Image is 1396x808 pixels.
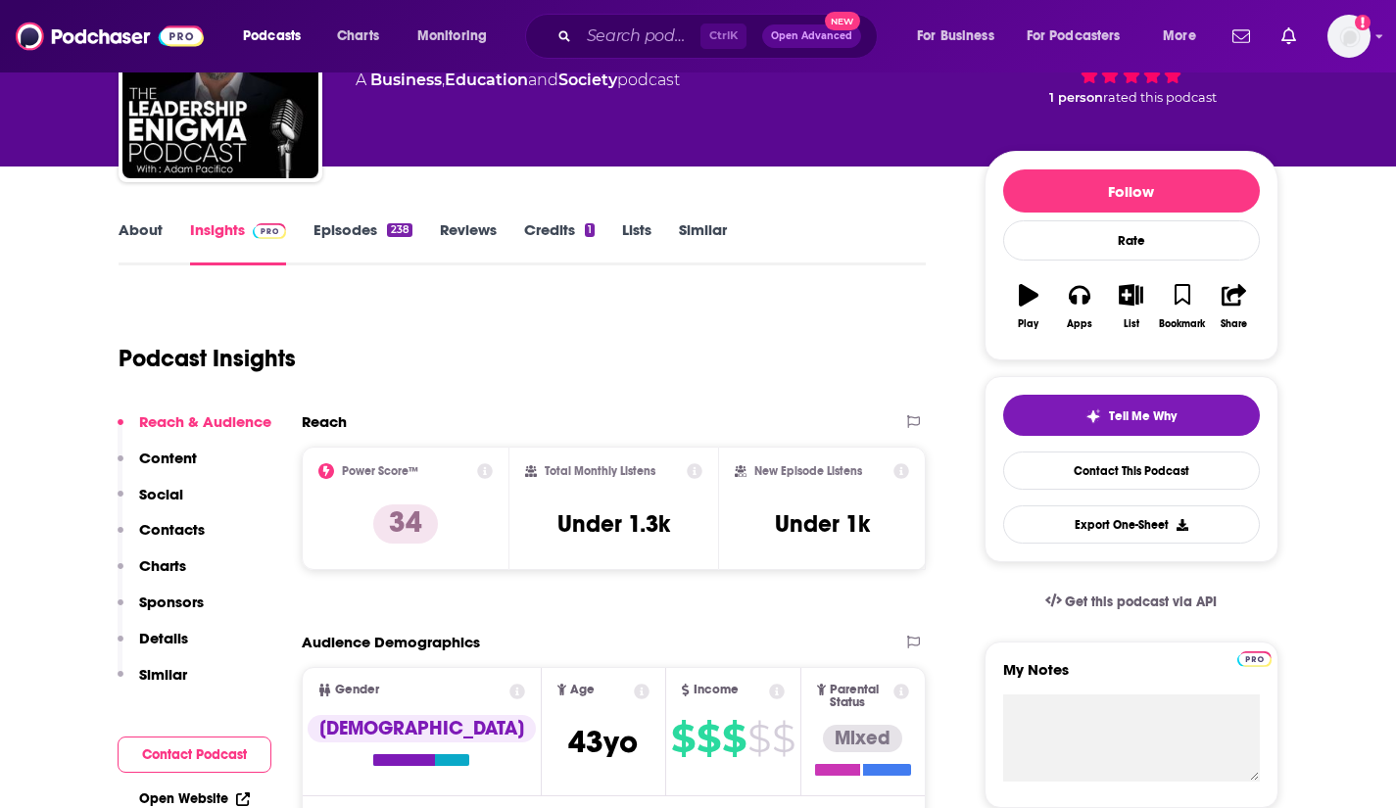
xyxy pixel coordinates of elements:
[335,684,379,696] span: Gender
[119,344,296,373] h1: Podcast Insights
[118,629,188,665] button: Details
[118,520,205,556] button: Contacts
[442,71,445,89] span: ,
[342,464,418,478] h2: Power Score™
[302,633,480,651] h2: Audience Demographics
[139,520,205,539] p: Contacts
[622,220,651,265] a: Lists
[1003,660,1260,694] label: My Notes
[1237,648,1272,667] a: Pro website
[302,412,347,431] h2: Reach
[139,485,183,503] p: Social
[1355,15,1371,30] svg: Add a profile image
[139,593,204,611] p: Sponsors
[1327,15,1371,58] img: User Profile
[1237,651,1272,667] img: Podchaser Pro
[190,220,287,265] a: InsightsPodchaser Pro
[1067,318,1092,330] div: Apps
[903,21,1019,52] button: open menu
[1027,23,1121,50] span: For Podcasters
[229,21,326,52] button: open menu
[1327,15,1371,58] button: Show profile menu
[118,665,187,701] button: Similar
[139,790,250,807] a: Open Website
[1103,90,1217,105] span: rated this podcast
[917,23,994,50] span: For Business
[747,723,770,754] span: $
[324,21,391,52] a: Charts
[754,464,862,478] h2: New Episode Listens
[1225,20,1258,53] a: Show notifications dropdown
[1065,594,1217,610] span: Get this podcast via API
[1049,90,1103,105] span: 1 person
[243,23,301,50] span: Podcasts
[1003,505,1260,544] button: Export One-Sheet
[579,21,700,52] input: Search podcasts, credits, & more...
[1159,318,1205,330] div: Bookmark
[356,69,680,92] div: A podcast
[772,723,794,754] span: $
[1163,23,1196,50] span: More
[308,715,536,742] div: [DEMOGRAPHIC_DATA]
[313,220,411,265] a: Episodes238
[440,220,497,265] a: Reviews
[404,21,512,52] button: open menu
[253,223,287,239] img: Podchaser Pro
[1030,578,1233,626] a: Get this podcast via API
[558,71,617,89] a: Society
[694,684,739,696] span: Income
[679,220,727,265] a: Similar
[544,14,896,59] div: Search podcasts, credits, & more...
[528,71,558,89] span: and
[139,556,186,575] p: Charts
[1109,408,1177,424] span: Tell Me Why
[1014,21,1149,52] button: open menu
[1149,21,1221,52] button: open menu
[1054,271,1105,342] button: Apps
[830,684,891,709] span: Parental Status
[337,23,379,50] span: Charts
[1003,271,1054,342] button: Play
[118,449,197,485] button: Content
[387,223,411,237] div: 238
[1003,169,1260,213] button: Follow
[568,723,638,761] span: 43 yo
[545,464,655,478] h2: Total Monthly Listens
[139,449,197,467] p: Content
[16,18,204,55] img: Podchaser - Follow, Share and Rate Podcasts
[1105,271,1156,342] button: List
[823,725,902,752] div: Mixed
[1274,20,1304,53] a: Show notifications dropdown
[1085,408,1101,424] img: tell me why sparkle
[671,723,695,754] span: $
[139,412,271,431] p: Reach & Audience
[417,23,487,50] span: Monitoring
[1124,318,1139,330] div: List
[1208,271,1259,342] button: Share
[118,593,204,629] button: Sponsors
[1018,318,1038,330] div: Play
[771,31,852,41] span: Open Advanced
[1221,318,1247,330] div: Share
[1003,452,1260,490] a: Contact This Podcast
[570,684,595,696] span: Age
[119,220,163,265] a: About
[1157,271,1208,342] button: Bookmark
[697,723,720,754] span: $
[825,12,860,30] span: New
[1003,395,1260,436] button: tell me why sparkleTell Me Why
[139,629,188,647] p: Details
[370,71,442,89] a: Business
[118,737,271,773] button: Contact Podcast
[445,71,528,89] a: Education
[118,556,186,593] button: Charts
[557,509,670,539] h3: Under 1.3k
[139,665,187,684] p: Similar
[118,412,271,449] button: Reach & Audience
[585,223,595,237] div: 1
[775,509,870,539] h3: Under 1k
[118,485,183,521] button: Social
[700,24,746,49] span: Ctrl K
[1003,220,1260,261] div: Rate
